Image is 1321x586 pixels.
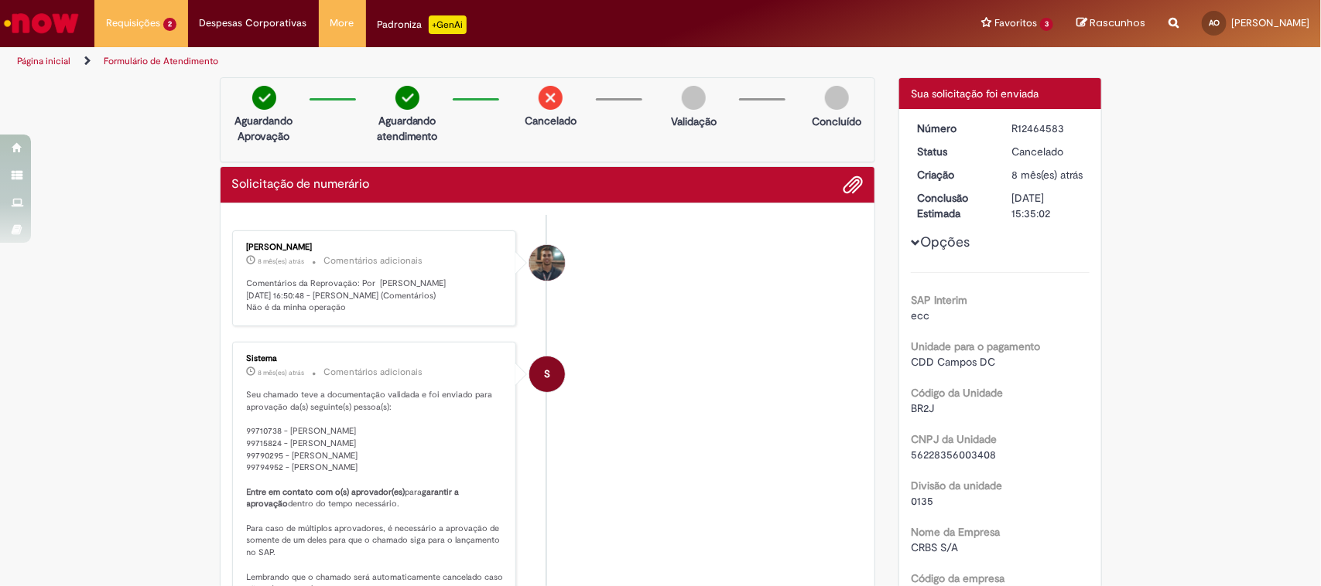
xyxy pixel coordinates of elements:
[200,15,307,31] span: Despesas Corporativas
[1076,16,1145,31] a: Rascunhos
[905,167,1001,182] dt: Criação
[1090,15,1145,30] span: Rascunhos
[682,86,706,110] img: img-circle-grey.png
[1040,18,1053,31] span: 3
[395,86,419,110] img: check-circle-green.png
[911,308,929,322] span: ecc
[1012,168,1083,182] time: 02/01/2025 10:09:26
[911,87,1039,101] span: Sua solicitação foi enviada
[843,175,863,195] button: Adicionar anexos
[911,448,996,462] span: 56228356003408
[324,254,423,267] small: Comentários adicionais
[812,114,861,129] p: Concluído
[232,178,370,192] h2: Solicitação de numerário Histórico de tíquete
[330,15,354,31] span: More
[911,339,1040,353] b: Unidade para o pagamento
[529,245,565,281] div: Gabriel Pessoa Rocha Tolentino De Souza
[911,432,997,446] b: CNPJ da Unidade
[905,121,1001,136] dt: Número
[258,368,305,377] span: 8 mês(es) atrás
[525,113,577,128] p: Cancelado
[911,401,934,415] span: BR2J
[905,190,1001,221] dt: Conclusão Estimada
[1012,121,1084,136] div: R12464583
[1012,167,1084,182] div: 02/01/2025 10:09:26
[911,355,995,369] span: CDD Campos DC
[247,243,505,252] div: [PERSON_NAME]
[529,356,565,392] div: System
[911,494,933,508] span: 0135
[247,354,505,363] div: Sistema
[905,144,1001,159] dt: Status
[1231,16,1309,29] span: [PERSON_NAME]
[429,15,467,34] p: +GenAi
[544,356,550,393] span: S
[825,86,849,110] img: img-circle-grey.png
[911,571,1004,585] b: Código da empresa
[1012,168,1083,182] span: 8 mês(es) atrás
[911,525,1000,539] b: Nome da Empresa
[258,368,305,377] time: 03/01/2025 11:25:19
[539,86,563,110] img: remove.png
[227,113,302,144] p: Aguardando Aprovação
[1012,144,1084,159] div: Cancelado
[247,486,406,498] b: Entre em contato com o(s) aprovador(es)
[258,257,305,266] span: 8 mês(es) atrás
[104,55,218,67] a: Formulário de Atendimento
[247,486,462,510] b: garantir a aprovação
[247,278,505,314] p: Comentários da Reprovação: Por [PERSON_NAME] [DATE] 16:50:48 - [PERSON_NAME] (Comentários) Não é ...
[671,114,717,129] p: Validação
[911,293,967,307] b: SAP Interim
[994,15,1037,31] span: Favoritos
[258,257,305,266] time: 03/01/2025 16:50:49
[12,47,869,76] ul: Trilhas de página
[1209,18,1220,28] span: AO
[911,386,1003,400] b: Código da Unidade
[2,8,81,39] img: ServiceNow
[106,15,160,31] span: Requisições
[163,18,176,31] span: 2
[1012,190,1084,221] div: [DATE] 15:35:02
[324,366,423,379] small: Comentários adicionais
[370,113,445,144] p: Aguardando atendimento
[911,479,1002,492] b: Divisão da unidade
[911,540,958,554] span: CRBS S/A
[17,55,70,67] a: Página inicial
[252,86,276,110] img: check-circle-green.png
[378,15,467,34] div: Padroniza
